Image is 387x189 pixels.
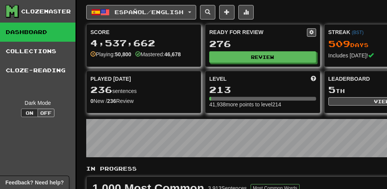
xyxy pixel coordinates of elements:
[209,28,307,36] div: Ready for Review
[115,51,131,57] strong: 50,800
[21,109,38,117] button: On
[200,5,215,20] button: Search sentences
[209,75,226,83] span: Level
[86,5,196,20] button: Español/English
[311,75,316,83] span: Score more points to level up
[164,51,181,57] strong: 46,678
[90,98,93,104] strong: 0
[5,179,64,186] span: Open feedback widget
[21,8,71,15] div: Clozemaster
[107,98,116,104] strong: 236
[90,85,197,95] div: sentences
[328,84,336,95] span: 5
[209,39,316,49] div: 276
[209,51,316,63] button: Review
[209,85,316,94] div: 213
[135,51,181,58] div: Mastered:
[90,84,112,95] span: 236
[90,51,131,58] div: Playing:
[90,38,197,48] div: 4,537,662
[90,28,197,36] div: Score
[238,5,254,20] button: More stats
[209,101,316,108] div: 41,938 more points to level 214
[328,75,370,83] span: Leaderboard
[38,109,54,117] button: Off
[90,75,131,83] span: Played [DATE]
[6,99,70,107] div: Dark Mode
[352,30,364,35] a: (BST)
[328,38,350,49] span: 509
[90,97,197,105] div: New / Review
[115,9,184,15] span: Español / English
[219,5,234,20] button: Add sentence to collection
